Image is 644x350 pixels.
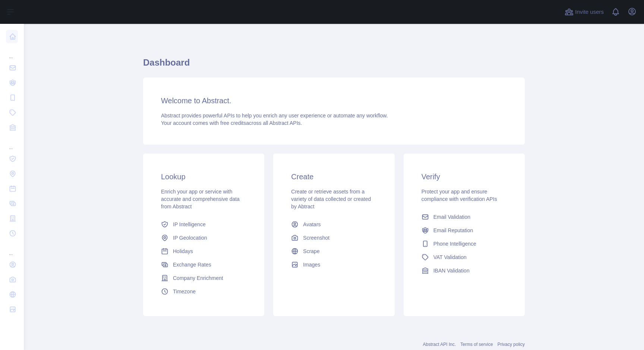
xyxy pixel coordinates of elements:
[433,227,473,234] span: Email Reputation
[575,8,604,16] span: Invite users
[161,95,507,106] h3: Welcome to Abstract.
[419,237,510,250] a: Phone Intelligence
[6,242,18,256] div: ...
[433,253,467,261] span: VAT Validation
[288,218,379,231] a: Avatars
[422,171,507,182] h3: Verify
[419,224,510,237] a: Email Reputation
[563,6,605,18] button: Invite users
[6,45,18,60] div: ...
[161,113,388,119] span: Abstract provides powerful APIs to help you enrich any user experience or automate any workflow.
[303,234,329,242] span: Screenshot
[220,120,246,126] span: free credits
[422,189,497,202] span: Protect your app and ensure compliance with verification APIs
[6,136,18,151] div: ...
[433,213,470,221] span: Email Validation
[173,247,193,255] span: Holidays
[460,342,493,347] a: Terms of service
[433,240,476,247] span: Phone Intelligence
[158,258,249,271] a: Exchange Rates
[158,218,249,231] a: IP Intelligence
[303,221,321,228] span: Avatars
[288,258,379,271] a: Images
[158,245,249,258] a: Holidays
[158,231,249,245] a: IP Geolocation
[288,231,379,245] a: Screenshot
[161,120,302,126] span: Your account comes with across all Abstract APIs.
[291,189,371,209] span: Create or retrieve assets from a variety of data collected or created by Abtract
[291,171,376,182] h3: Create
[303,247,319,255] span: Scrape
[303,261,320,268] span: Images
[161,189,240,209] span: Enrich your app or service with accurate and comprehensive data from Abstract
[173,234,207,242] span: IP Geolocation
[419,250,510,264] a: VAT Validation
[158,271,249,285] a: Company Enrichment
[498,342,525,347] a: Privacy policy
[158,285,249,298] a: Timezone
[423,342,456,347] a: Abstract API Inc.
[143,57,525,75] h1: Dashboard
[419,210,510,224] a: Email Validation
[419,264,510,277] a: IBAN Validation
[161,171,246,182] h3: Lookup
[173,274,223,282] span: Company Enrichment
[173,261,211,268] span: Exchange Rates
[173,288,196,295] span: Timezone
[288,245,379,258] a: Scrape
[173,221,206,228] span: IP Intelligence
[433,267,470,274] span: IBAN Validation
